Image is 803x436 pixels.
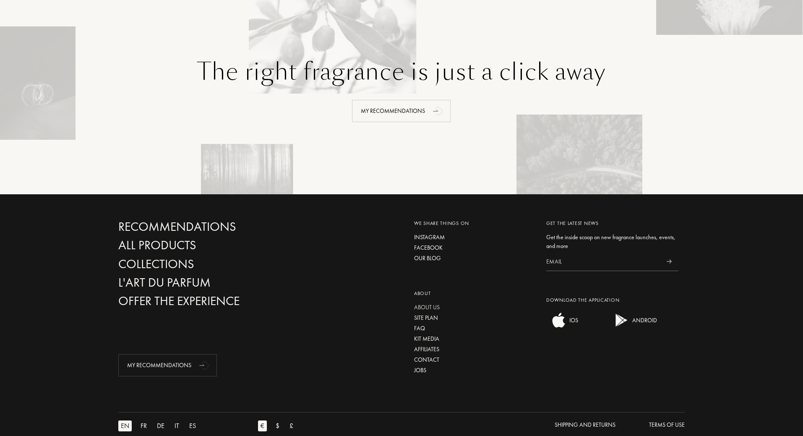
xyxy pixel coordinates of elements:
[118,420,138,431] a: EN
[118,219,299,234] a: Recommendations
[649,420,685,431] a: Terms of use
[414,233,534,242] a: Instagram
[172,420,187,431] a: IT
[414,366,534,375] a: Jobs
[187,420,203,431] a: ES
[118,354,217,376] div: My Recommendations
[120,87,683,122] a: My Recommendationsanimation
[414,290,534,297] div: About
[414,243,534,252] a: Facebook
[154,420,167,431] div: DE
[118,257,299,272] a: Collections
[172,420,182,431] div: IT
[546,323,578,330] a: ios appIOS
[273,420,287,431] a: $
[258,420,267,431] div: €
[567,312,578,329] div: IOS
[414,334,534,343] a: Kit media
[414,355,534,364] a: Contact
[138,420,154,431] a: FR
[138,420,149,431] div: FR
[352,100,451,122] div: My Recommendations
[196,357,213,373] div: animation
[258,420,273,431] a: €
[118,238,299,253] a: All products
[154,420,172,431] a: DE
[666,259,672,264] img: news_send.svg
[120,57,683,87] div: The right fragrance is just a click away
[613,312,630,329] img: android app
[546,219,678,227] div: Get the latest news
[609,323,657,330] a: android appANDROID
[546,233,678,251] div: Get the inside scoop on new fragrance launches, events, and more
[118,294,299,308] a: Offer the experience
[630,312,657,329] div: ANDROID
[118,420,132,431] div: EN
[546,252,660,271] input: Email
[555,420,615,431] a: Shipping and Returns
[546,296,678,304] div: Download the application
[187,420,198,431] div: ES
[550,312,567,329] img: ios app
[273,420,282,431] div: $
[649,420,685,429] div: Terms of use
[287,420,296,431] div: £
[414,219,534,227] div: We share things on
[414,254,534,263] a: Our blog
[414,303,534,312] a: About us
[287,420,301,431] a: £
[555,420,615,429] div: Shipping and Returns
[414,345,534,354] a: Affiliates
[414,313,534,322] a: Site plan
[118,275,299,290] a: L'Art du Parfum
[430,102,447,119] div: animation
[414,324,534,333] a: FAQ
